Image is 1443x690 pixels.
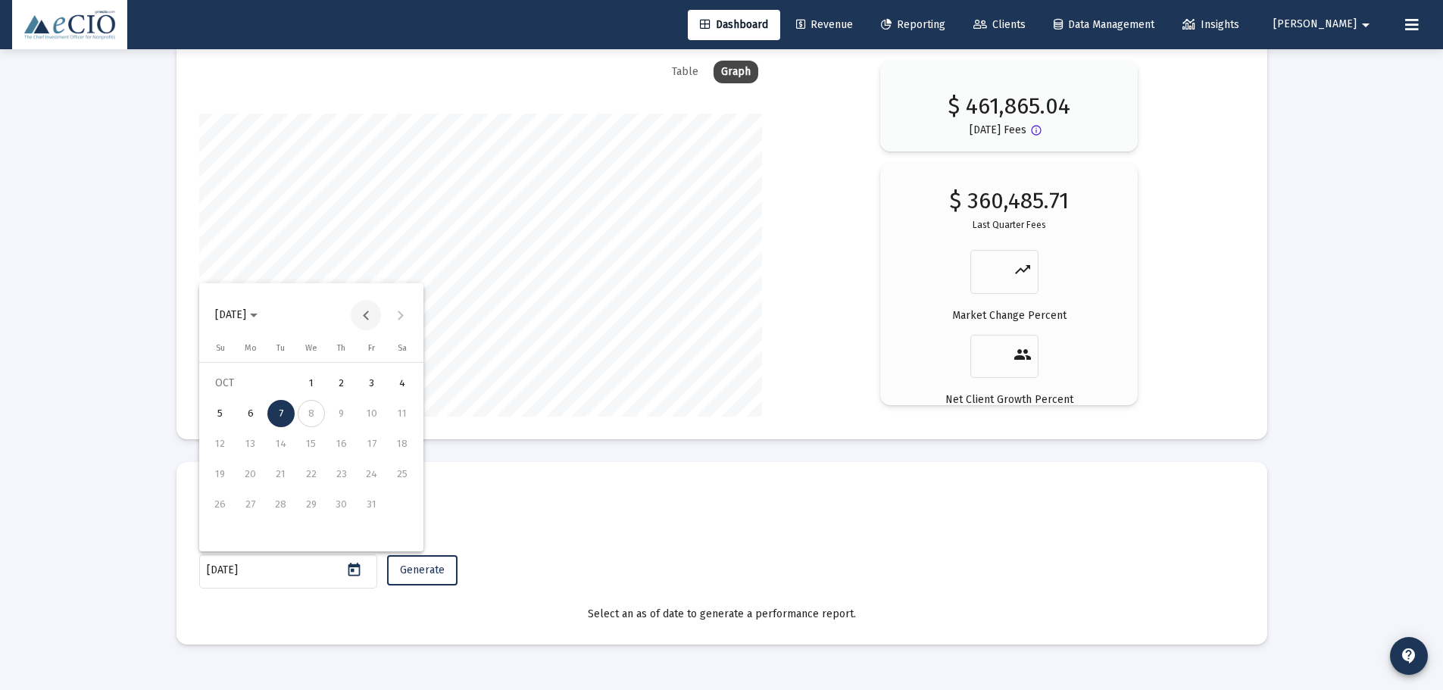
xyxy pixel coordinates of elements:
span: Tu [276,343,285,353]
span: Fr [368,343,375,353]
div: 12 [207,430,234,457]
div: 8 [298,400,325,427]
button: 2025-10-29 [296,489,326,520]
button: 2025-10-12 [205,429,236,459]
div: 4 [389,370,416,397]
button: 2025-10-16 [326,429,357,459]
span: Th [337,343,345,353]
div: 27 [237,491,264,518]
button: 2025-10-01 [296,368,326,398]
button: 2025-10-07 [266,398,296,429]
span: We [305,343,317,353]
div: 16 [328,430,355,457]
span: Mo [245,343,257,353]
div: 28 [267,491,295,518]
div: 19 [207,461,234,488]
div: 21 [267,461,295,488]
button: 2025-10-31 [357,489,387,520]
button: 2025-10-27 [236,489,266,520]
button: 2025-10-25 [387,459,417,489]
button: 2025-10-24 [357,459,387,489]
button: 2025-10-22 [296,459,326,489]
button: 2025-10-23 [326,459,357,489]
div: 30 [328,491,355,518]
button: 2025-10-26 [205,489,236,520]
button: 2025-10-18 [387,429,417,459]
button: Previous month [351,300,381,330]
div: 18 [389,430,416,457]
button: 2025-10-04 [387,368,417,398]
span: Su [216,343,225,353]
button: 2025-10-17 [357,429,387,459]
div: 22 [298,461,325,488]
div: 14 [267,430,295,457]
button: 2025-10-19 [205,459,236,489]
div: 10 [358,400,386,427]
div: 13 [237,430,264,457]
button: 2025-10-21 [266,459,296,489]
button: 2025-10-13 [236,429,266,459]
div: 1 [298,370,325,397]
button: 2025-10-28 [266,489,296,520]
button: 2025-10-20 [236,459,266,489]
div: 23 [328,461,355,488]
div: 7 [267,400,295,427]
div: 9 [328,400,355,427]
td: OCT [205,368,296,398]
span: Sa [398,343,407,353]
button: 2025-10-08 [296,398,326,429]
div: 20 [237,461,264,488]
div: 25 [389,461,416,488]
button: 2025-10-14 [266,429,296,459]
span: [DATE] [215,308,246,321]
button: 2025-10-10 [357,398,387,429]
button: 2025-10-11 [387,398,417,429]
div: 31 [358,491,386,518]
button: 2025-10-05 [205,398,236,429]
button: 2025-10-03 [357,368,387,398]
button: 2025-10-02 [326,368,357,398]
button: 2025-10-15 [296,429,326,459]
button: 2025-10-09 [326,398,357,429]
div: 24 [358,461,386,488]
div: 17 [358,430,386,457]
button: 2025-10-30 [326,489,357,520]
div: 11 [389,400,416,427]
div: 6 [237,400,264,427]
button: Choose month and year [203,300,270,330]
div: 2 [328,370,355,397]
div: 29 [298,491,325,518]
button: Next month [385,300,415,330]
div: 3 [358,370,386,397]
div: 15 [298,430,325,457]
div: 26 [207,491,234,518]
div: 5 [207,400,234,427]
button: 2025-10-06 [236,398,266,429]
